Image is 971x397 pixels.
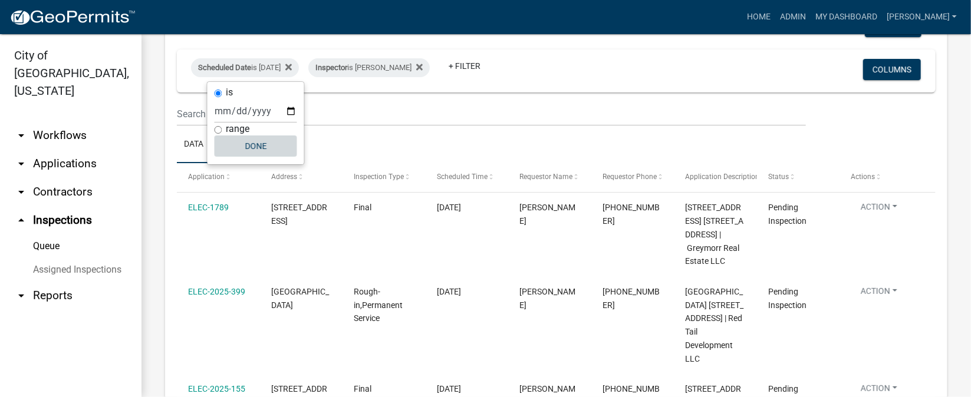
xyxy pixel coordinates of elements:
span: Requestor Name [519,173,572,181]
span: 208 MOCKINGBIRD DRIVE 208 Mockingbird Drive | Greymorr Real Estate LLC [685,203,743,266]
i: arrow_drop_down [14,185,28,199]
label: range [226,124,250,134]
button: Columns [863,59,921,80]
span: 4657 RED TAIL RIDGE 4657 Red Tail Ridge, LOT 240 | Red Tail Development LLC [685,287,743,363]
input: Search for inspections [177,102,806,126]
datatable-header-cell: Status [757,163,840,191]
i: arrow_drop_up [14,213,28,227]
div: [DATE] [437,285,497,299]
span: ANTHONY [519,203,575,226]
span: Application Description [685,173,759,181]
a: Data [177,126,210,164]
datatable-header-cell: Actions [840,163,923,191]
label: is [226,88,233,97]
div: is [DATE] [191,58,299,77]
span: Actions [851,173,875,181]
a: ELEC-1789 [188,203,229,212]
a: ELEC-2025-155 [188,384,245,393]
datatable-header-cell: Inspection Type [343,163,426,191]
span: 208 MOCKINGBIRD DRIVE [271,203,327,226]
span: Inspection Type [354,173,404,181]
a: + Filter [439,55,490,77]
button: Export [865,16,921,37]
span: Requestor Phone [603,173,657,181]
a: Admin [775,6,811,28]
span: NATHAN BALL [519,287,575,310]
a: My Dashboard [811,6,882,28]
i: arrow_drop_down [14,157,28,171]
a: Home [742,6,775,28]
span: Final [354,384,371,393]
button: Action [851,201,907,218]
span: Address [271,173,297,181]
span: Application [188,173,225,181]
datatable-header-cell: Requestor Phone [591,163,674,191]
datatable-header-cell: Application [177,163,260,191]
span: Pending Inspection [768,203,807,226]
i: arrow_drop_down [14,289,28,303]
button: Done [215,135,297,157]
span: Rough-in,Permanent Service [354,287,403,323]
span: 4657 RED TAIL RIDGE [271,287,329,310]
span: Scheduled Time [437,173,488,181]
span: Pending Inspection [768,287,807,310]
datatable-header-cell: Scheduled Time [426,163,509,191]
span: 502-558-2901 [603,287,660,310]
button: Action [851,285,907,302]
span: Status [768,173,789,181]
span: Scheduled Date [198,63,251,72]
div: [DATE] [437,382,497,396]
i: arrow_drop_down [14,128,28,143]
div: [DATE] [437,201,497,214]
a: [PERSON_NAME] [882,6,962,28]
a: ELEC-2025-399 [188,287,245,296]
span: Final [354,203,371,212]
span: 502-292-8181 [603,203,660,226]
datatable-header-cell: Address [260,163,343,191]
div: is [PERSON_NAME] [308,58,430,77]
datatable-header-cell: Application Description [674,163,757,191]
datatable-header-cell: Requestor Name [508,163,591,191]
span: Inspector [315,63,347,72]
